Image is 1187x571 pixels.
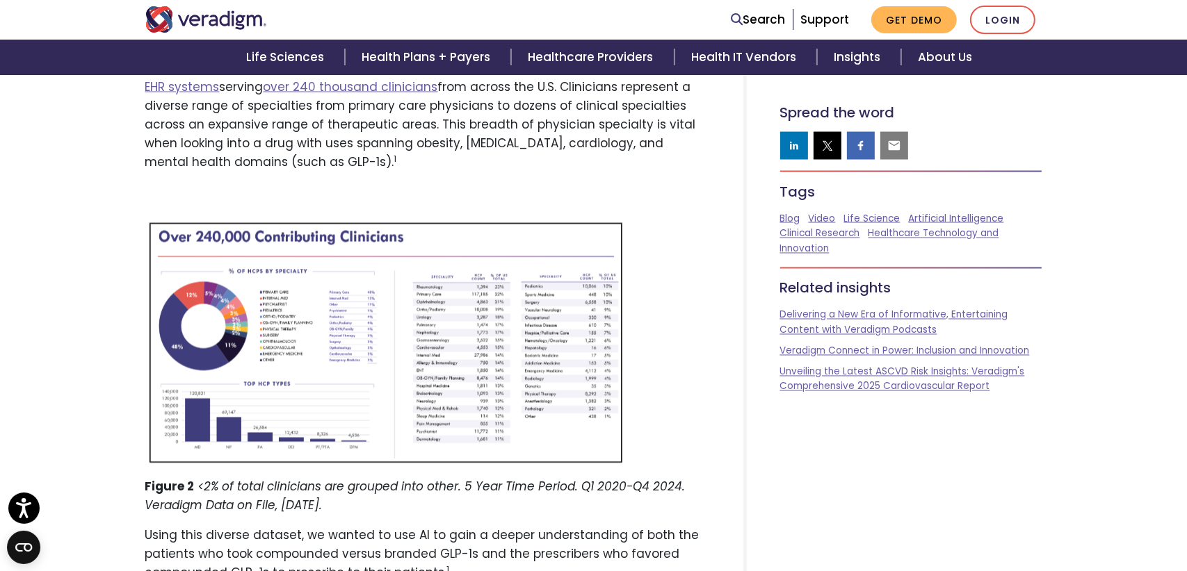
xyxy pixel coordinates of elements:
a: Insights [817,40,901,75]
a: Delivering a New Era of Informative, Entertaining Content with Veradigm Podcasts [780,308,1008,337]
img: twitter sharing button [821,139,834,153]
a: Get Demo [871,6,957,33]
a: Health Plans + Payers [345,40,511,75]
strong: Figure 2 [145,479,195,495]
a: Life Sciences [229,40,345,75]
sup: 1 [394,153,397,165]
img: resource-future-pharma-image2.png [145,217,626,467]
a: Life Science [844,212,901,225]
h5: Tags [780,183,1042,200]
img: Veradigm logo [145,6,267,33]
img: email sharing button [887,139,901,153]
img: linkedin sharing button [787,139,801,153]
a: Healthcare Technology and Innovation [780,227,999,256]
a: Healthcare Providers [511,40,674,75]
button: Open CMP widget [7,531,40,564]
a: Health IT Vendors [675,40,817,75]
p: Veradigm Network patient records are sourced from serving from across the U.S. Clinicians represe... [145,58,710,172]
a: Login [970,6,1035,34]
a: About Us [901,40,989,75]
a: Veradigm Connect in Power: Inclusion and Innovation [780,345,1030,358]
h5: Related insights [780,280,1042,297]
a: Artificial Intelligence [909,212,1004,225]
img: facebook sharing button [854,139,868,153]
a: Unveiling the Latest ASCVD Risk Insights: Veradigm's Comprehensive 2025 Cardiovascular Report [780,365,1025,394]
a: Blog [780,212,800,225]
a: a comprehensive network of ambulatory EHR systems [145,59,709,94]
a: Search [732,10,786,29]
h5: Spread the word [780,104,1042,121]
a: over 240 thousand clinicians [264,78,438,95]
em: <2% of total clinicians are grouped into other. 5 Year Time Period. Q1 2020-Q4 2024. Veradigm Dat... [145,479,686,514]
a: Clinical Research [780,227,860,240]
a: Video [809,212,836,225]
a: Support [800,11,849,28]
iframe: Drift Chat Widget [920,471,1170,554]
